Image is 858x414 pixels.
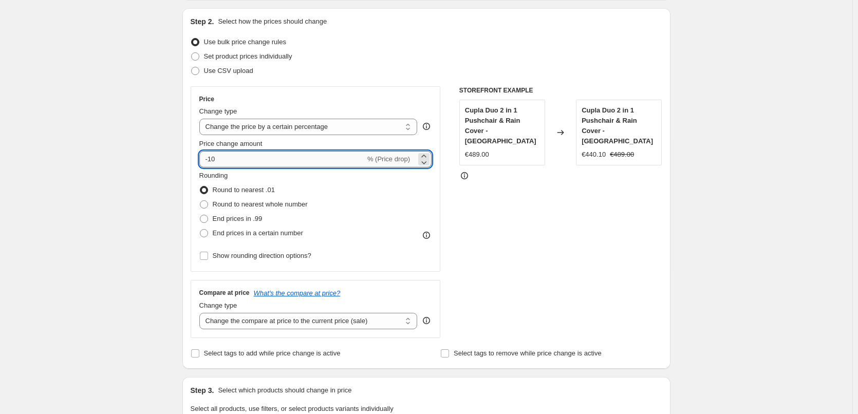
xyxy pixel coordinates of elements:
div: help [421,121,432,131]
h6: STOREFRONT EXAMPLE [459,86,662,95]
span: Set product prices individually [204,52,292,60]
span: Cupla Duo 2 in 1 Pushchair & Rain Cover - [GEOGRAPHIC_DATA] [465,106,536,145]
span: Round to nearest .01 [213,186,275,194]
span: Round to nearest whole number [213,200,308,208]
p: Select which products should change in price [218,385,351,396]
div: €440.10 [582,149,606,160]
span: Price change amount [199,140,263,147]
div: help [421,315,432,326]
span: Cupla Duo 2 in 1 Pushchair & Rain Cover - [GEOGRAPHIC_DATA] [582,106,653,145]
span: End prices in .99 [213,215,263,222]
span: Select all products, use filters, or select products variants individually [191,405,394,412]
span: Rounding [199,172,228,179]
h2: Step 3. [191,385,214,396]
p: Select how the prices should change [218,16,327,27]
span: % (Price drop) [367,155,410,163]
span: Change type [199,107,237,115]
div: €489.00 [465,149,489,160]
span: Select tags to add while price change is active [204,349,341,357]
span: Select tags to remove while price change is active [454,349,602,357]
button: What's the compare at price? [254,289,341,297]
strike: €489.00 [610,149,634,160]
span: End prices in a certain number [213,229,303,237]
span: Show rounding direction options? [213,252,311,259]
span: Use bulk price change rules [204,38,286,46]
span: Use CSV upload [204,67,253,74]
h2: Step 2. [191,16,214,27]
input: -15 [199,151,365,167]
span: Change type [199,302,237,309]
h3: Compare at price [199,289,250,297]
h3: Price [199,95,214,103]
